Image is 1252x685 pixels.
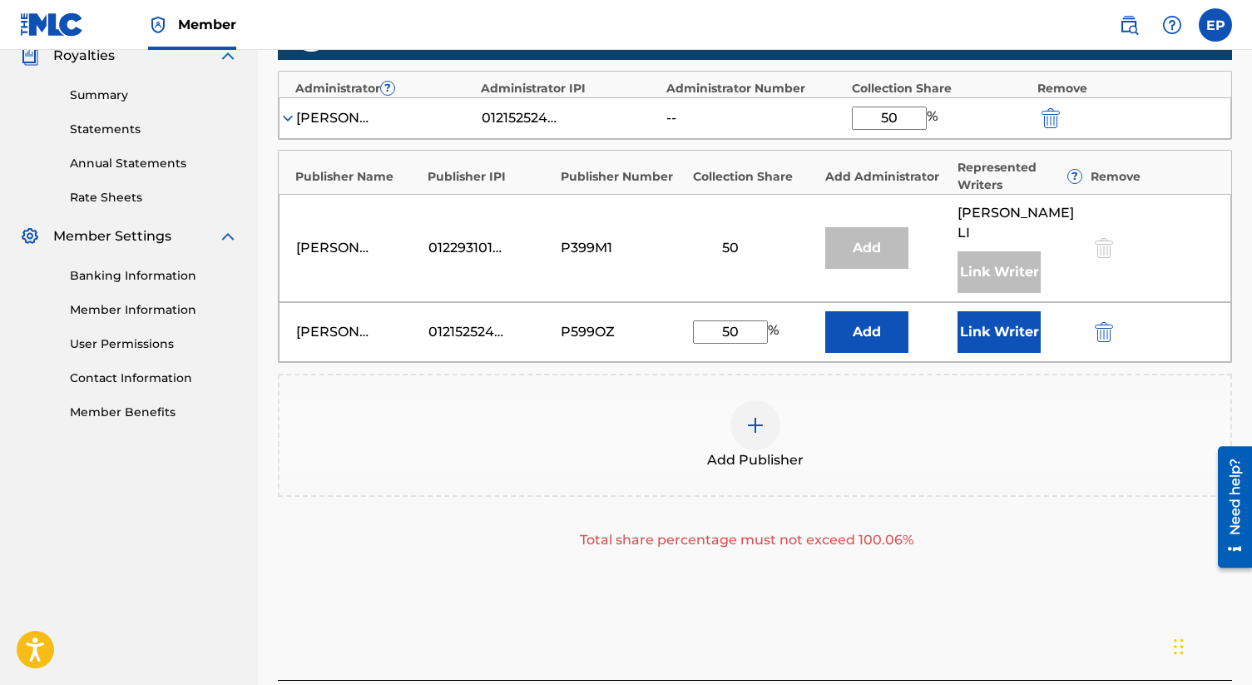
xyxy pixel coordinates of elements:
iframe: Chat Widget [1169,605,1252,685]
img: add [745,415,765,435]
img: Royalties [20,46,40,66]
span: [PERSON_NAME] LI [958,203,1081,243]
button: Link Writer [958,311,1041,353]
div: Administrator [295,80,473,97]
div: Collection Share [693,168,817,186]
div: Administrator IPI [481,80,658,97]
span: ? [381,82,394,95]
span: Member [178,15,236,34]
span: ? [1068,170,1081,183]
div: Publisher Number [561,168,685,186]
div: Publisher Name [295,168,419,186]
span: % [927,107,942,130]
div: Represented Writers [958,159,1081,194]
div: User Menu [1199,8,1232,42]
img: search [1119,15,1139,35]
iframe: Resource Center [1205,440,1252,574]
img: expand [218,226,238,246]
div: Help [1156,8,1189,42]
div: Collection Share [852,80,1029,97]
span: Royalties [53,46,115,66]
a: Statements [70,121,238,138]
a: User Permissions [70,335,238,353]
button: Add [825,311,908,353]
div: Administrator Number [666,80,844,97]
span: Member Settings [53,226,171,246]
img: 12a2ab48e56ec057fbd8.svg [1042,108,1060,128]
div: Remove [1037,80,1215,97]
a: Summary [70,87,238,104]
a: Contact Information [70,370,238,387]
div: Remove [1091,168,1215,186]
a: Public Search [1112,8,1146,42]
a: Annual Statements [70,155,238,172]
span: % [768,320,783,344]
div: Drag [1174,622,1184,672]
img: Top Rightsholder [148,15,168,35]
div: Publisher IPI [428,168,552,186]
a: Banking Information [70,267,238,285]
img: expand-cell-toggle [280,110,296,127]
img: MLC Logo [20,12,84,37]
div: Add Administrator [825,168,949,186]
img: 12a2ab48e56ec057fbd8.svg [1095,322,1113,342]
img: help [1162,15,1182,35]
a: Member Information [70,301,238,319]
img: Member Settings [20,226,40,246]
a: Member Benefits [70,404,238,421]
span: Add Publisher [707,450,804,470]
img: expand [218,46,238,66]
a: Rate Sheets [70,189,238,206]
div: Total share percentage must not exceed 100.06% [278,530,1215,550]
